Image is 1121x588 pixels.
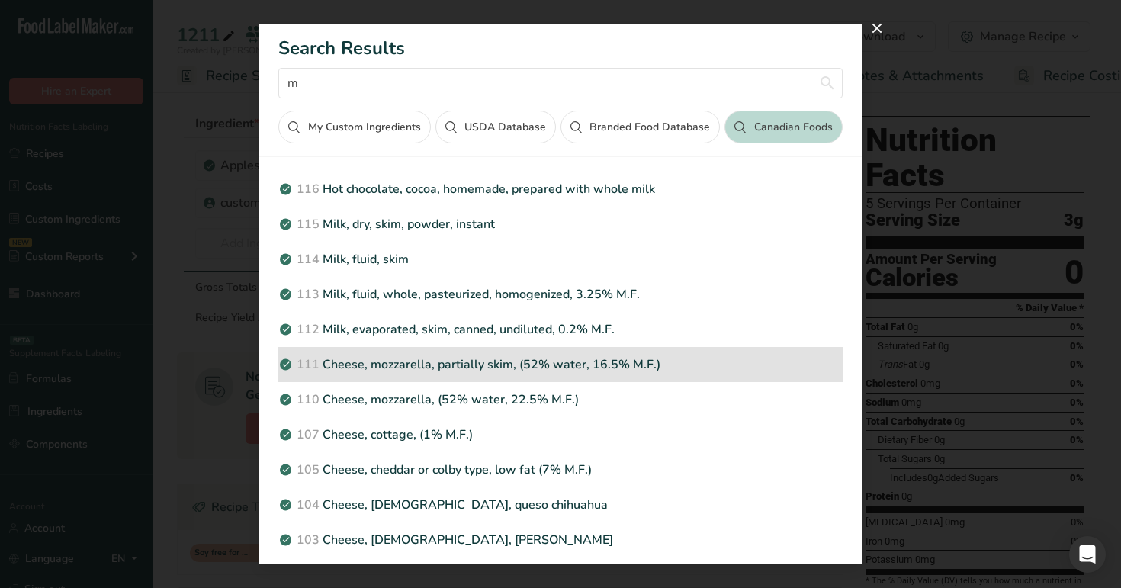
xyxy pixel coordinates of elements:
p: Cheese, cheddar or colby type, low fat (7% M.F.) [278,461,842,479]
p: Cheese, [DEMOGRAPHIC_DATA], [PERSON_NAME] [278,531,842,549]
button: Canadian Foods [724,111,842,143]
div: Open Intercom Messenger [1069,536,1106,573]
span: 116 [297,181,320,198]
span: 103 [297,532,320,548]
span: 105 [297,461,320,478]
p: Cheese, mozzarella, (52% water, 22.5% M.F.) [278,390,842,409]
span: 111 [297,356,320,373]
span: 115 [297,216,320,233]
p: Milk, evaporated, skim, canned, undiluted, 0.2% M.F. [278,320,842,339]
span: 107 [297,426,320,443]
button: close [865,16,889,40]
button: Branded Food Database [560,111,720,143]
p: Hot chocolate, cocoa, homemade, prepared with whole milk [278,180,842,198]
h1: Search Results [278,39,842,57]
p: Milk, fluid, skim [278,250,842,268]
span: 104 [297,496,320,513]
p: Milk, fluid, whole, pasteurized, homogenized, 3.25% M.F. [278,285,842,304]
input: Search for ingredient [278,68,842,98]
p: Cheese, [DEMOGRAPHIC_DATA], queso chihuahua [278,496,842,514]
button: My Custom Ingredients [278,111,430,143]
p: Cheese, mozzarella, partially skim, (52% water, 16.5% M.F.) [278,355,842,374]
span: 110 [297,391,320,408]
button: USDA Database [435,111,556,143]
span: 113 [297,286,320,303]
p: Cheese, cottage, (1% M.F.) [278,426,842,444]
p: Milk, dry, skim, powder, instant [278,215,842,233]
span: 114 [297,251,320,268]
span: 112 [297,321,320,338]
